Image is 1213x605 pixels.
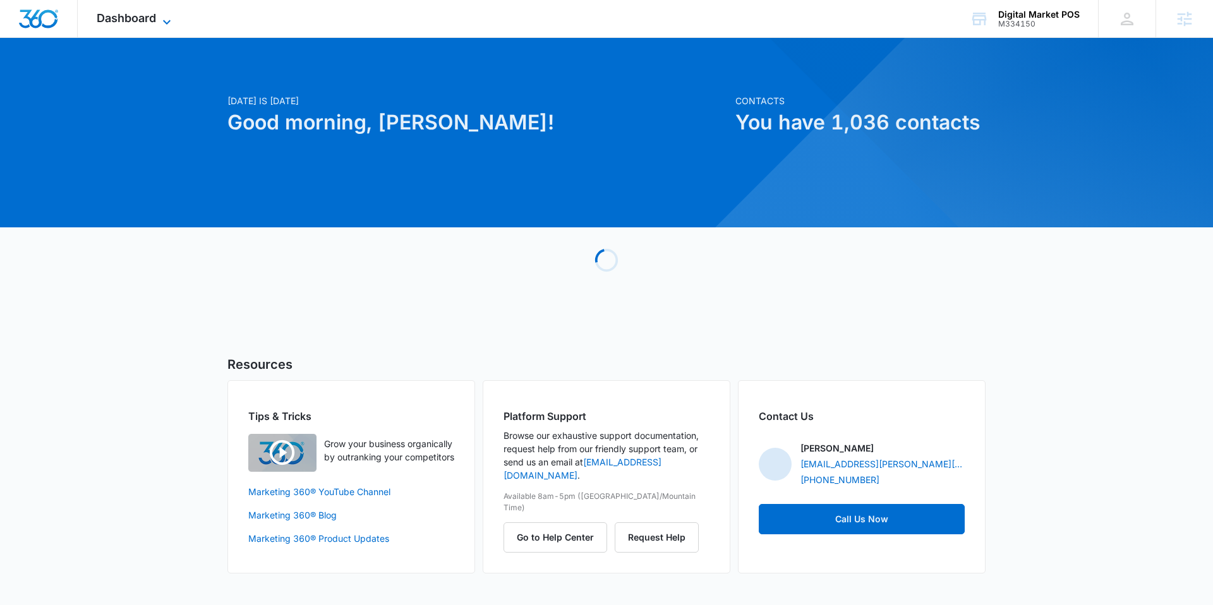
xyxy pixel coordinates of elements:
[800,473,879,486] a: [PHONE_NUMBER]
[227,107,728,138] h1: Good morning, [PERSON_NAME]!
[248,532,454,545] a: Marketing 360® Product Updates
[227,355,986,374] h5: Resources
[759,448,792,481] img: Jack Bingham
[504,429,709,482] p: Browse our exhaustive support documentation, request help from our friendly support team, or send...
[504,491,709,513] p: Available 8am-5pm ([GEOGRAPHIC_DATA]/Mountain Time)
[735,94,986,107] p: Contacts
[97,11,156,25] span: Dashboard
[248,409,454,424] h2: Tips & Tricks
[248,434,317,472] img: Quick Overview Video
[504,522,607,553] button: Go to Help Center
[227,94,728,107] p: [DATE] is [DATE]
[759,409,965,424] h2: Contact Us
[998,20,1080,28] div: account id
[615,522,699,553] button: Request Help
[248,508,454,522] a: Marketing 360® Blog
[324,437,454,464] p: Grow your business organically by outranking your competitors
[998,9,1080,20] div: account name
[504,409,709,424] h2: Platform Support
[759,504,965,534] a: Call Us Now
[615,532,699,542] a: Request Help
[800,441,874,455] p: [PERSON_NAME]
[504,532,615,542] a: Go to Help Center
[735,107,986,138] h1: You have 1,036 contacts
[800,457,965,470] a: [EMAIL_ADDRESS][PERSON_NAME][DOMAIN_NAME]
[248,485,454,498] a: Marketing 360® YouTube Channel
